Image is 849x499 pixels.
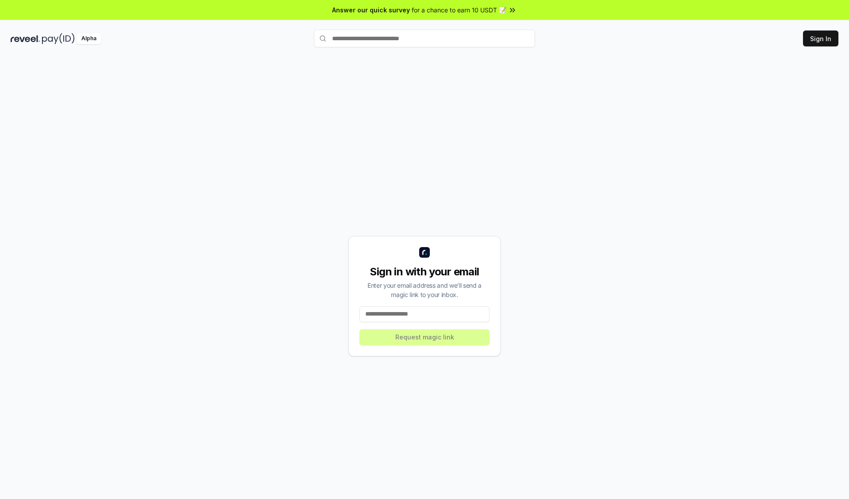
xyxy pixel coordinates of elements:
img: reveel_dark [11,33,40,44]
div: Sign in with your email [359,265,490,279]
button: Sign In [803,30,838,46]
span: Answer our quick survey [332,5,410,15]
span: for a chance to earn 10 USDT 📝 [412,5,506,15]
div: Enter your email address and we’ll send a magic link to your inbox. [359,281,490,299]
div: Alpha [76,33,101,44]
img: pay_id [42,33,75,44]
img: logo_small [419,247,430,258]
